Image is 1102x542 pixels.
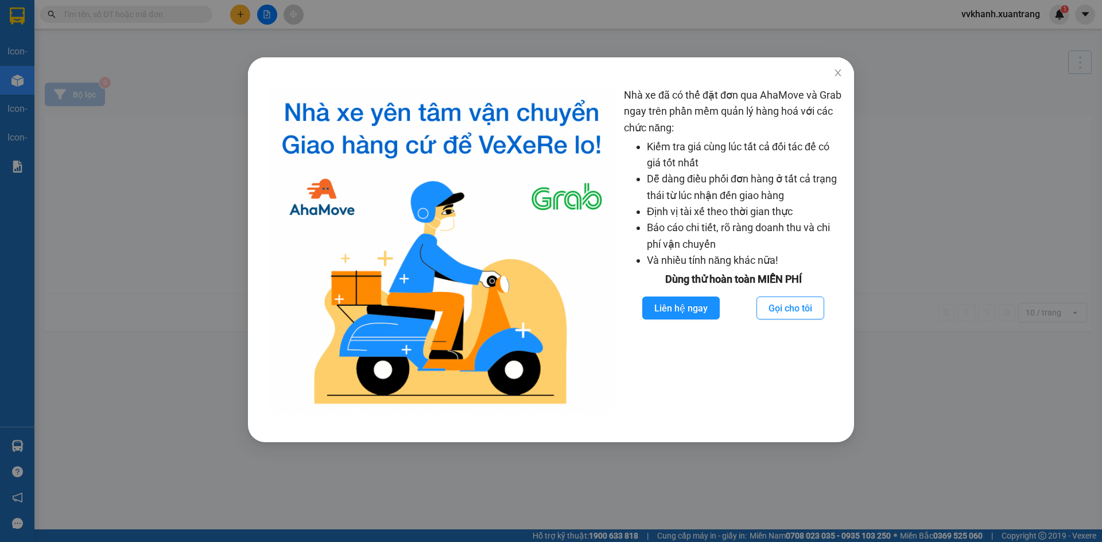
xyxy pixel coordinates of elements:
[642,297,720,319] button: Liên hệ ngay
[647,204,843,220] li: Định vị tài xế theo thời gian thực
[647,252,843,268] li: Và nhiều tính năng khác nữa!
[647,171,843,204] li: Dễ dàng điều phối đơn hàng ở tất cả trạng thái từ lúc nhận đến giao hàng
[269,87,615,414] img: logo
[647,139,843,171] li: Kiểm tra giá cùng lúc tất cả đối tác để có giá tốt nhất
[624,87,843,414] div: Nhà xe đã có thể đặt đơn qua AhaMove và Grab ngay trên phần mềm quản lý hàng hoá với các chức năng:
[624,271,843,287] div: Dùng thử hoàn toàn MIỄN PHÍ
[654,301,708,315] span: Liên hệ ngay
[756,297,824,319] button: Gọi cho tôi
[769,301,812,315] span: Gọi cho tôi
[822,57,854,89] button: Close
[647,220,843,252] li: Báo cáo chi tiết, rõ ràng doanh thu và chi phí vận chuyển
[833,68,843,77] span: close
